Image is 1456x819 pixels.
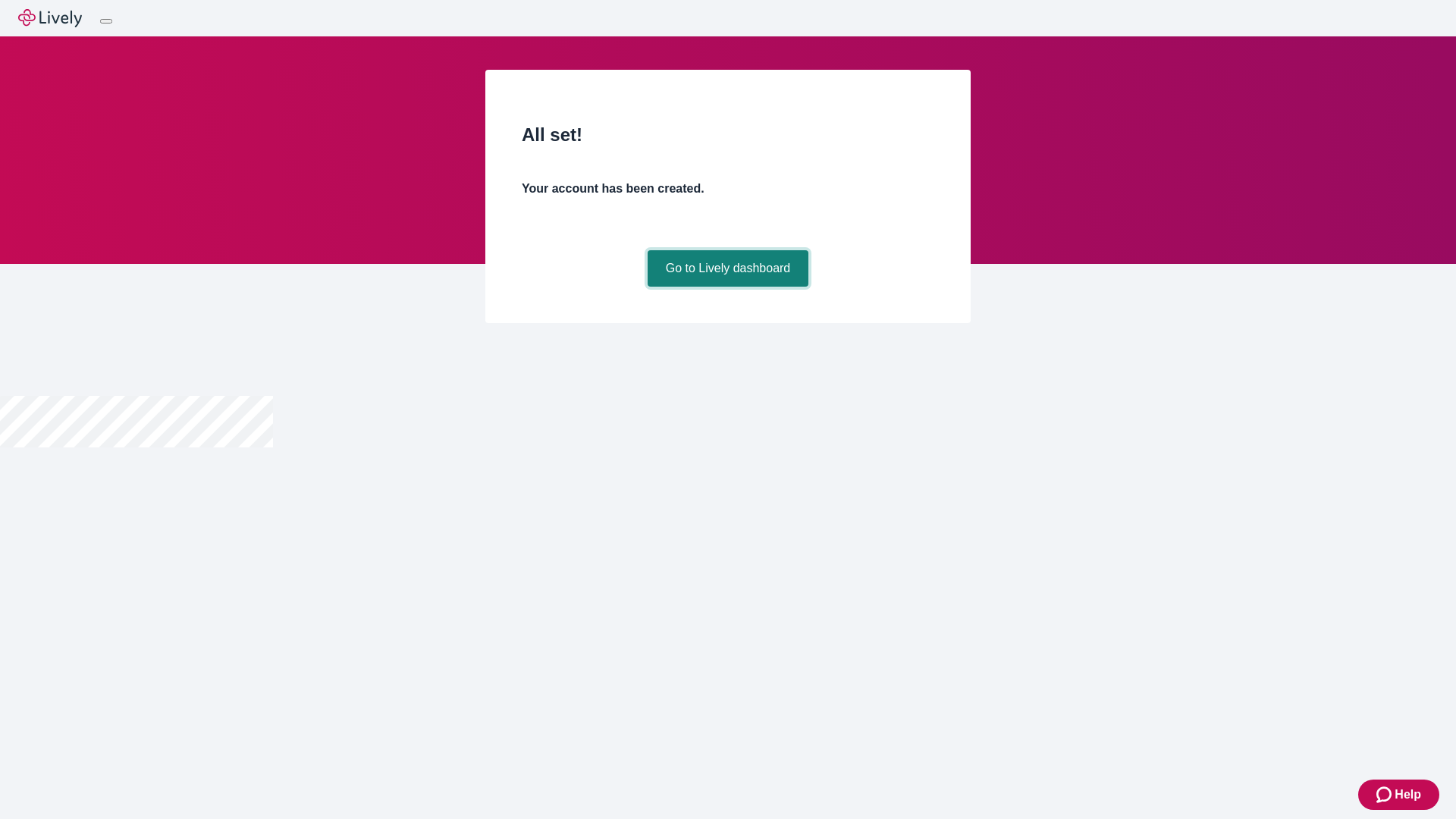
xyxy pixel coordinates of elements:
h2: All set! [522,121,934,149]
button: Zendesk support iconHelp [1358,780,1439,810]
img: Lively [18,9,82,27]
svg: Zendesk support icon [1376,786,1395,804]
span: Help [1395,786,1421,804]
button: Log out [100,19,112,24]
a: Go to Lively dashboard [648,250,809,287]
h4: Your account has been created. [522,180,934,198]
